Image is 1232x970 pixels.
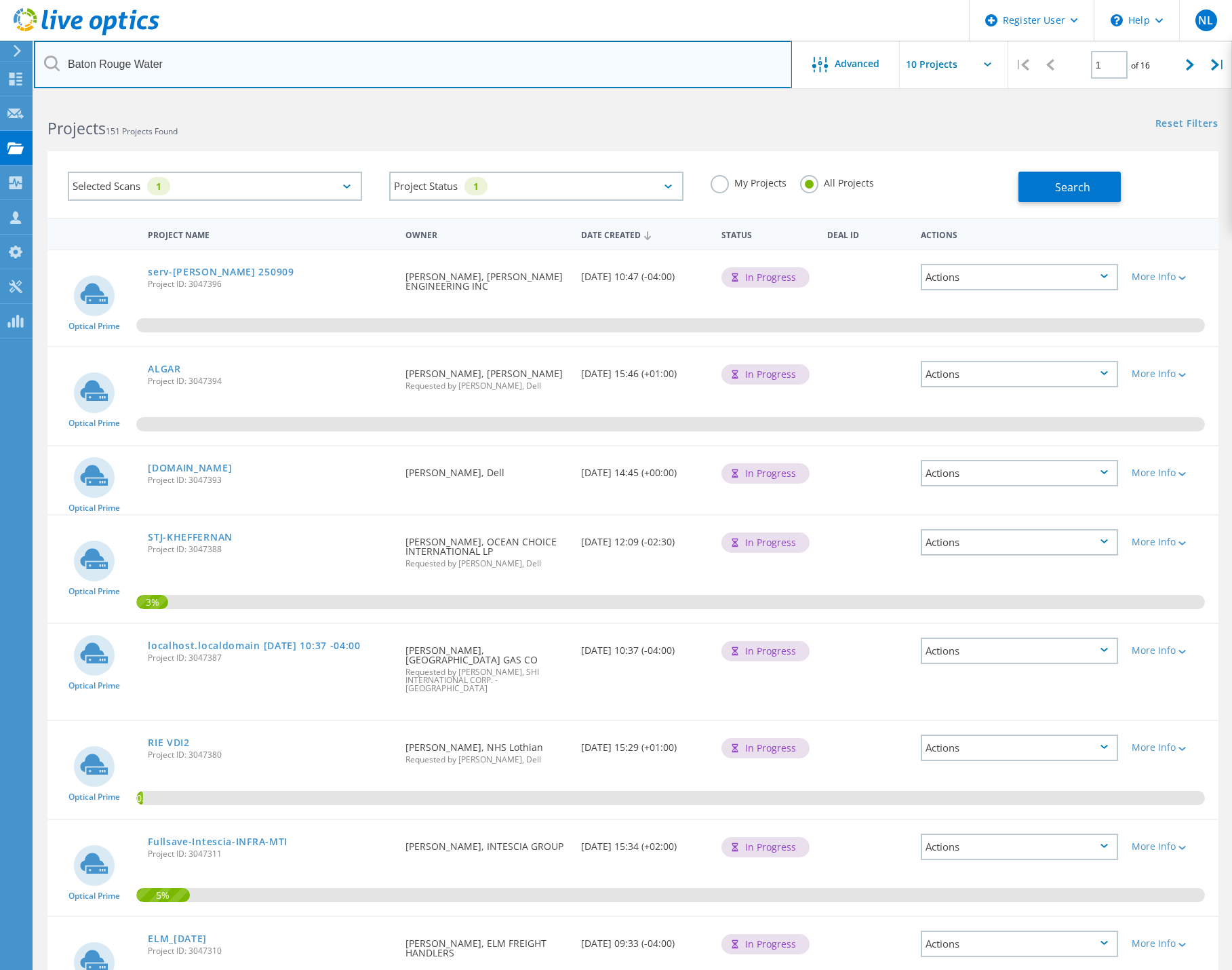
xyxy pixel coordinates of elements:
div: In Progress [721,934,810,954]
span: Project ID: 3047396 [148,280,392,288]
div: More Info [1132,939,1212,948]
span: Optical Prime [68,682,120,690]
div: Project Name [141,221,399,246]
span: Project ID: 3047311 [148,850,392,858]
div: Actions [921,638,1118,664]
div: More Info [1132,272,1212,282]
div: More Info [1132,842,1212,851]
div: Deal Id [820,221,914,246]
span: Requested by [PERSON_NAME], Dell [405,756,568,764]
div: Date Created [574,221,715,247]
div: | [1204,41,1232,89]
div: Selected Scans [68,172,362,201]
div: [PERSON_NAME], [PERSON_NAME] ENGINEERING INC [399,250,574,305]
div: [DATE] 10:37 (-04:00) [574,624,715,669]
span: Project ID: 3047310 [148,947,392,955]
div: Actions [921,834,1118,860]
div: Actions [921,264,1118,290]
div: Actions [914,221,1125,246]
a: ELM_[DATE] [148,934,207,944]
div: Actions [921,735,1118,761]
div: [DATE] 10:47 (-04:00) [574,250,715,295]
a: serv-[PERSON_NAME] 250909 [148,267,294,277]
div: More Info [1132,369,1212,379]
div: More Info [1132,743,1212,752]
span: of 16 [1131,60,1150,71]
label: All Projects [800,175,874,188]
a: RIE VDI2 [148,738,190,748]
div: Actions [921,460,1118,486]
div: Project Status [389,172,683,201]
span: Project ID: 3047380 [148,751,392,759]
a: Fullsave-Intescia-INFRA-MTI [148,837,287,847]
div: In Progress [721,463,810,484]
div: [DATE] 15:34 (+02:00) [574,820,715,865]
svg: \n [1111,14,1123,26]
div: More Info [1132,468,1212,478]
span: Project ID: 3047394 [148,377,392,385]
span: Project ID: 3047387 [148,654,392,662]
span: 151 Projects Found [106,125,178,137]
span: Optical Prime [68,322,120,330]
div: [DATE] 15:29 (+01:00) [574,721,715,766]
div: | [1008,41,1036,89]
span: Optical Prime [68,892,120,900]
div: [PERSON_NAME], [PERSON_NAME] [399,347,574,404]
span: 5% [136,888,190,900]
span: Optical Prime [68,793,120,801]
a: localhost.localdomain [DATE] 10:37 -04:00 [148,641,361,651]
div: In Progress [721,837,810,857]
div: [PERSON_NAME], [GEOGRAPHIC_DATA] GAS CO [399,624,574,706]
div: In Progress [721,738,810,758]
span: Optical Prime [68,587,120,596]
a: Reset Filters [1155,119,1218,130]
div: [DATE] 12:09 (-02:30) [574,516,715,560]
span: Optical Prime [68,419,120,427]
div: [PERSON_NAME], Dell [399,446,574,491]
b: Projects [47,117,106,139]
input: Search projects by name, owner, ID, company, etc [34,41,792,88]
span: 0.66% [136,791,143,803]
div: Actions [921,361,1118,387]
label: My Projects [711,175,787,188]
span: Requested by [PERSON_NAME], Dell [405,560,568,568]
div: Actions [921,529,1118,556]
span: NL [1198,15,1213,26]
div: In Progress [721,364,810,385]
a: [DOMAIN_NAME] [148,463,232,473]
div: Owner [399,221,574,246]
a: Live Optics Dashboard [14,28,159,38]
div: Actions [921,931,1118,957]
a: STJ-KHEFFERNAN [148,532,233,542]
span: Requested by [PERSON_NAME], SHI INTERNATIONAL CORP. - [GEOGRAPHIC_DATA] [405,668,568,693]
div: In Progress [721,267,810,288]
div: [PERSON_NAME], NHS Lothian [399,721,574,777]
div: Status [715,221,820,246]
span: Project ID: 3047393 [148,476,392,484]
div: [DATE] 15:46 (+01:00) [574,347,715,392]
div: In Progress [721,641,810,661]
div: 1 [147,177,170,195]
span: Optical Prime [68,504,120,512]
button: Search [1018,172,1121,202]
div: [PERSON_NAME], INTESCIA GROUP [399,820,574,865]
div: 1 [464,177,488,195]
div: In Progress [721,532,810,553]
span: Advanced [835,59,879,69]
div: [PERSON_NAME], OCEAN CHOICE INTERNATIONAL LP [399,516,574,581]
div: More Info [1132,646,1212,655]
div: [DATE] 09:33 (-04:00) [574,917,715,962]
a: ALGAR [148,364,181,374]
div: More Info [1132,537,1212,547]
span: Requested by [PERSON_NAME], Dell [405,382,568,390]
div: [DATE] 14:45 (+00:00) [574,446,715,491]
span: 3% [136,595,168,607]
span: Project ID: 3047388 [148,545,392,554]
span: Search [1055,180,1090,195]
